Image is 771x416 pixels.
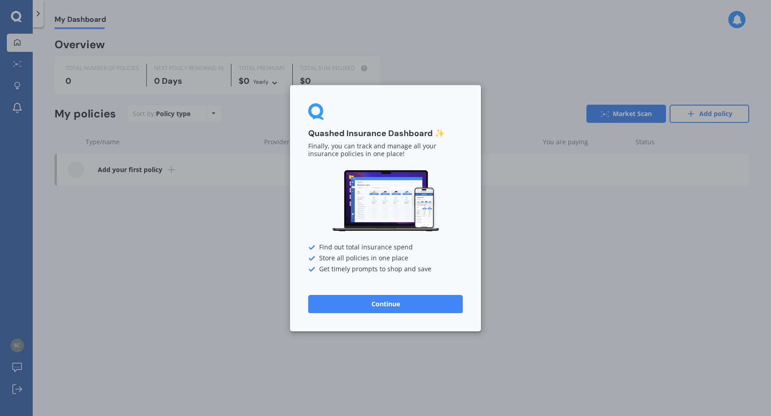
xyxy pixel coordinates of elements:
div: Store all policies in one place [308,254,463,262]
div: Get timely prompts to shop and save [308,265,463,273]
h3: Quashed Insurance Dashboard ✨ [308,128,463,139]
img: Dashboard [331,169,440,233]
p: Finally, you can track and manage all your insurance policies in one place! [308,142,463,158]
button: Continue [308,294,463,313]
div: Find out total insurance spend [308,244,463,251]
